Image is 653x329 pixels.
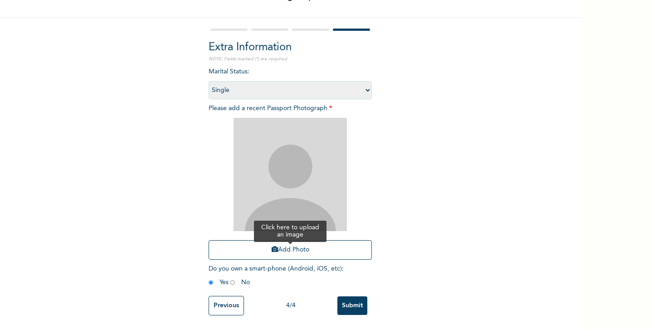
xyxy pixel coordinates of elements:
[209,105,372,264] span: Please add a recent Passport Photograph
[209,56,372,63] p: NOTE: Fields marked (*) are required
[209,266,344,285] span: Do you own a smart-phone (Android, iOS, etc) : Yes No
[209,296,244,315] input: Previous
[209,240,372,260] button: Add Photo
[244,301,337,310] div: 4 / 4
[209,39,372,56] h2: Extra Information
[337,296,367,315] input: Submit
[234,118,347,231] img: Crop
[209,68,372,93] span: Marital Status :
